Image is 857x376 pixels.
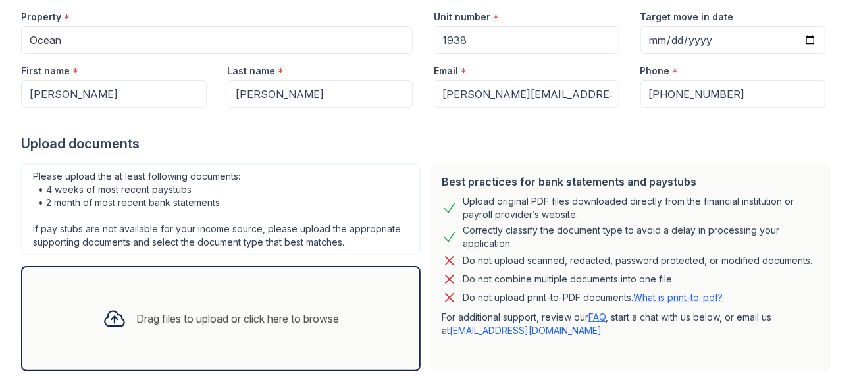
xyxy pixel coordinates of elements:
[137,311,340,327] div: Drag files to upload or click here to browse
[640,11,734,24] label: Target move in date
[21,163,421,255] div: Please upload the at least following documents: • 4 weeks of most recent paystubs • 2 month of mo...
[228,65,276,78] label: Last name
[21,65,70,78] label: First name
[463,253,812,269] div: Do not upload scanned, redacted, password protected, or modified documents.
[640,65,670,78] label: Phone
[463,291,723,304] p: Do not upload print-to-PDF documents.
[463,224,820,250] div: Correctly classify the document type to avoid a delay in processing your application.
[633,292,723,303] a: What is print-to-pdf?
[21,11,61,24] label: Property
[434,11,490,24] label: Unit number
[434,65,458,78] label: Email
[463,195,820,221] div: Upload original PDF files downloaded directly from the financial institution or payroll provider’...
[588,311,606,323] a: FAQ
[450,325,602,336] a: [EMAIL_ADDRESS][DOMAIN_NAME]
[463,271,674,287] div: Do not combine multiple documents into one file.
[21,134,836,153] div: Upload documents
[442,311,820,337] p: For additional support, review our , start a chat with us below, or email us at
[442,174,820,190] div: Best practices for bank statements and paystubs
